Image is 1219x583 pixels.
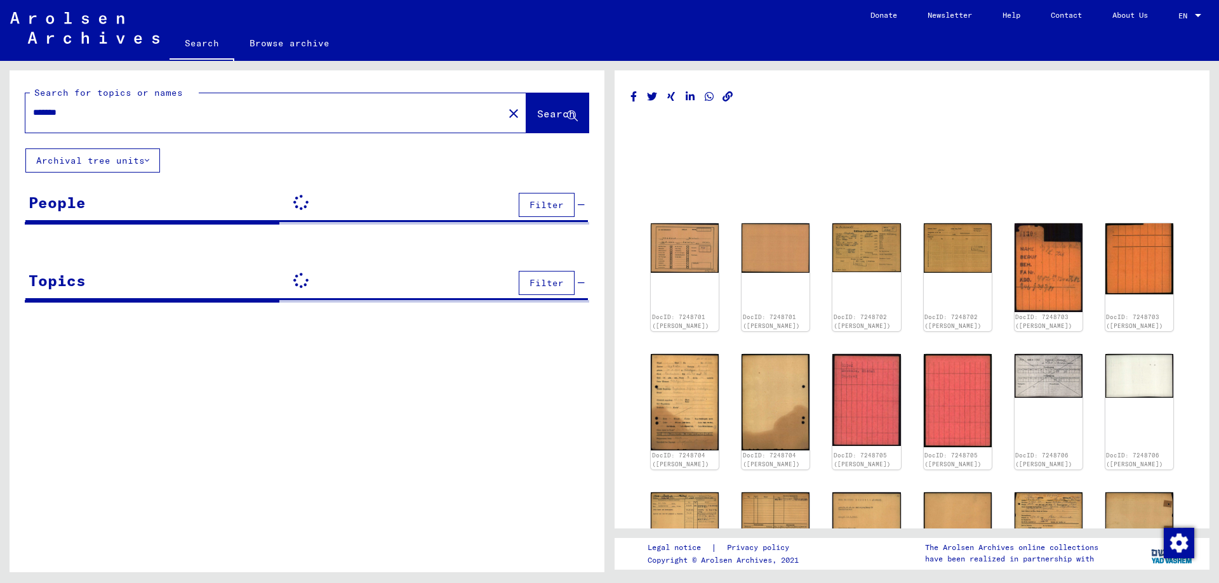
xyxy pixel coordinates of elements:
[1015,223,1082,312] img: 001.jpg
[652,452,709,468] a: DocID: 7248704 ([PERSON_NAME])
[924,452,982,468] a: DocID: 7248705 ([PERSON_NAME])
[646,89,659,105] button: Share on Twitter
[627,89,641,105] button: Share on Facebook
[832,223,900,272] img: 001.jpg
[25,148,160,173] button: Archival tree units
[743,452,800,468] a: DocID: 7248704 ([PERSON_NAME])
[742,354,809,450] img: 002.jpg
[1164,528,1194,558] img: Change consent
[1015,452,1072,468] a: DocID: 7248706 ([PERSON_NAME])
[717,541,804,554] a: Privacy policy
[742,492,809,541] img: 002.jpg
[1106,452,1163,468] a: DocID: 7248706 ([PERSON_NAME])
[1178,11,1192,20] span: EN
[924,223,992,272] img: 002.jpg
[34,87,183,98] mat-label: Search for topics or names
[519,271,575,295] button: Filter
[834,452,891,468] a: DocID: 7248705 ([PERSON_NAME])
[537,107,575,120] span: Search
[832,492,900,535] img: 001.jpg
[832,354,900,446] img: 001.jpg
[530,277,564,289] span: Filter
[665,89,678,105] button: Share on Xing
[651,354,719,450] img: 001.jpg
[652,313,709,329] a: DocID: 7248701 ([PERSON_NAME])
[1015,354,1082,398] img: 001.jpg
[530,199,564,211] span: Filter
[506,106,521,121] mat-icon: close
[684,89,697,105] button: Share on LinkedIn
[1015,313,1072,329] a: DocID: 7248703 ([PERSON_NAME])
[501,100,526,126] button: Clear
[1105,492,1173,541] img: 002.jpg
[234,28,345,58] a: Browse archive
[743,313,800,329] a: DocID: 7248701 ([PERSON_NAME])
[1105,223,1173,294] img: 002.jpg
[170,28,234,61] a: Search
[29,269,86,292] div: Topics
[1015,492,1082,541] img: 001.jpg
[1149,537,1196,569] img: yv_logo.png
[925,542,1098,553] p: The Arolsen Archives online collections
[703,89,716,105] button: Share on WhatsApp
[651,492,719,540] img: 001.jpg
[924,313,982,329] a: DocID: 7248702 ([PERSON_NAME])
[834,313,891,329] a: DocID: 7248702 ([PERSON_NAME])
[925,553,1098,565] p: have been realized in partnership with
[1105,354,1173,398] img: 002.jpg
[1106,313,1163,329] a: DocID: 7248703 ([PERSON_NAME])
[29,191,86,214] div: People
[648,554,804,566] p: Copyright © Arolsen Archives, 2021
[648,541,804,554] div: |
[10,12,159,44] img: Arolsen_neg.svg
[519,193,575,217] button: Filter
[526,93,589,133] button: Search
[721,89,735,105] button: Copy link
[742,223,809,273] img: 002.jpg
[648,541,711,554] a: Legal notice
[924,354,992,447] img: 002.jpg
[651,223,719,273] img: 001.jpg
[924,492,992,535] img: 002.jpg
